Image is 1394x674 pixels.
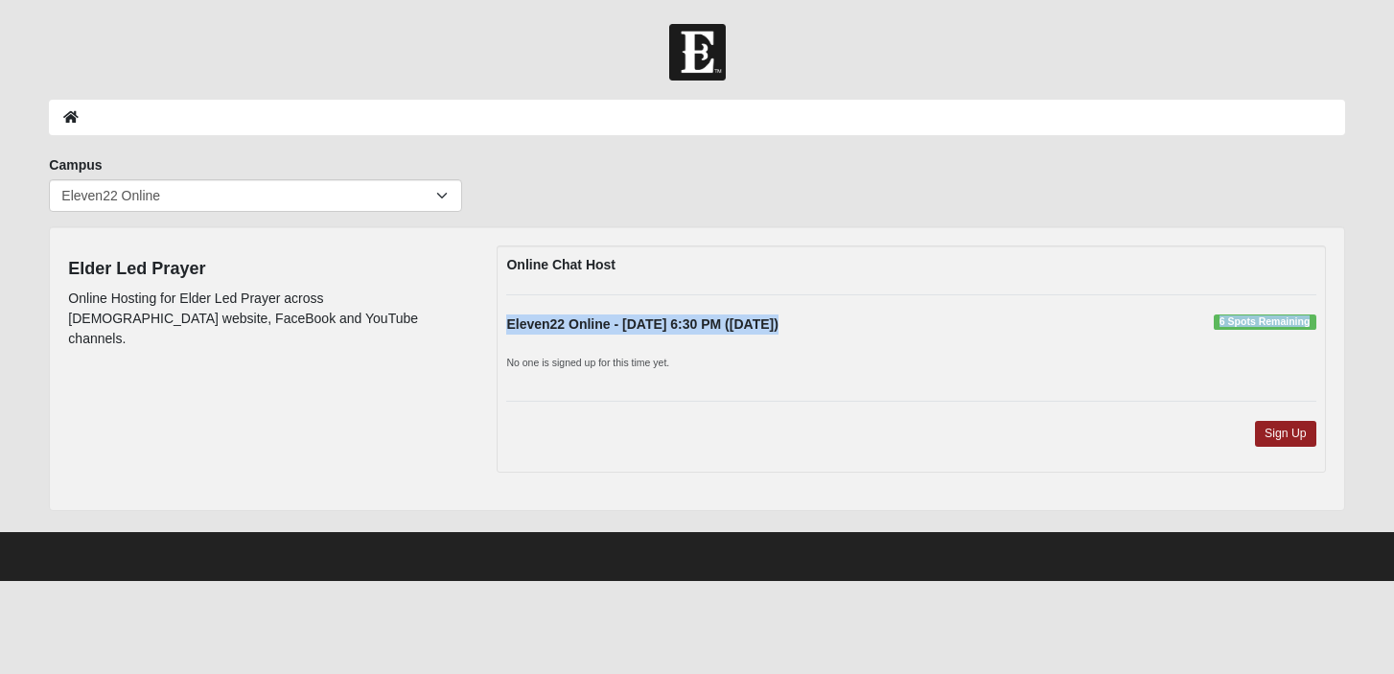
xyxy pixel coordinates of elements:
label: Campus [49,155,102,174]
img: Church of Eleven22 Logo [669,24,726,81]
small: No one is signed up for this time yet. [506,357,669,368]
h4: Elder Led Prayer [68,259,468,280]
strong: Online Chat Host [506,257,616,272]
strong: Eleven22 Online - [DATE] 6:30 PM ([DATE]) [506,316,778,332]
a: Sign Up [1255,421,1316,447]
span: 6 Spots Remaining [1214,314,1316,330]
p: Online Hosting for Elder Led Prayer across [DEMOGRAPHIC_DATA] website, FaceBook and YouTube chann... [68,289,468,349]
